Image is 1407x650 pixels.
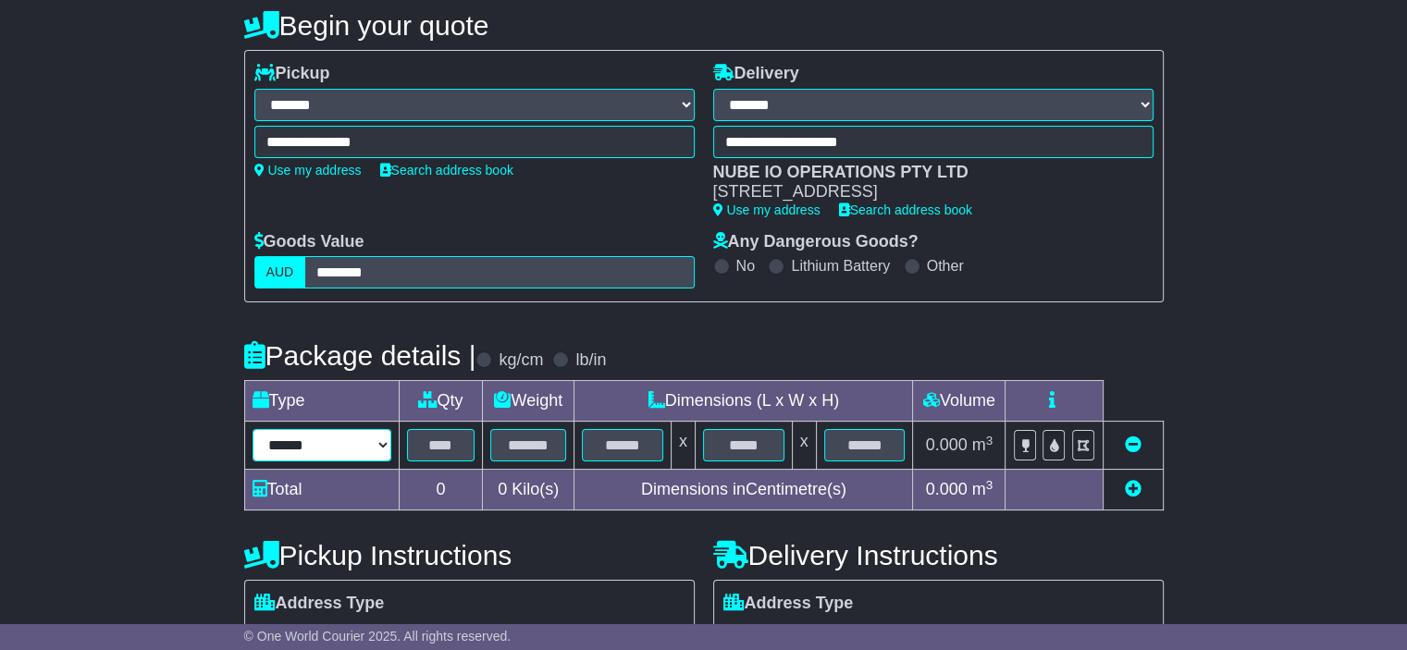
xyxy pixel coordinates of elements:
a: Use my address [713,202,821,217]
label: Any Dangerous Goods? [713,232,919,252]
sup: 3 [986,478,994,492]
span: 0.000 [926,435,968,454]
td: 0 [399,470,483,510]
a: Use my address [254,163,362,178]
label: kg/cm [499,350,543,371]
a: Search address book [380,163,513,178]
td: Dimensions in Centimetre(s) [574,470,913,510]
span: Residential [723,619,813,647]
td: Qty [399,381,483,422]
label: No [736,257,755,275]
td: x [671,422,695,470]
label: Delivery [713,64,799,84]
label: AUD [254,256,306,288]
label: lb/in [575,350,606,371]
span: 0 [498,480,507,498]
td: Type [244,381,399,422]
span: 0.000 [926,480,968,498]
td: Kilo(s) [483,470,574,510]
h4: Delivery Instructions [713,540,1164,570]
td: Total [244,470,399,510]
span: Residential [254,619,344,647]
span: © One World Courier 2025. All rights reserved. [244,629,512,644]
span: Commercial [363,619,459,647]
h4: Pickup Instructions [244,540,695,570]
label: Address Type [254,594,385,614]
span: m [972,435,994,454]
a: Search address book [839,202,972,217]
h4: Begin your quote [244,10,1164,41]
span: Commercial [832,619,928,647]
span: m [972,480,994,498]
td: x [792,422,816,470]
a: Add new item [1125,480,1142,498]
td: Dimensions (L x W x H) [574,381,913,422]
label: Other [927,257,964,275]
h4: Package details | [244,340,476,371]
span: Air & Sea Depot [946,619,1071,647]
a: Remove this item [1125,435,1142,454]
div: [STREET_ADDRESS] [713,182,1135,202]
td: Weight [483,381,574,422]
sup: 3 [986,434,994,448]
td: Volume [913,381,1006,422]
div: NUBE IO OPERATIONS PTY LTD [713,163,1135,183]
label: Lithium Battery [791,257,890,275]
label: Goods Value [254,232,364,252]
label: Address Type [723,594,854,614]
label: Pickup [254,64,330,84]
span: Air & Sea Depot [477,619,602,647]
